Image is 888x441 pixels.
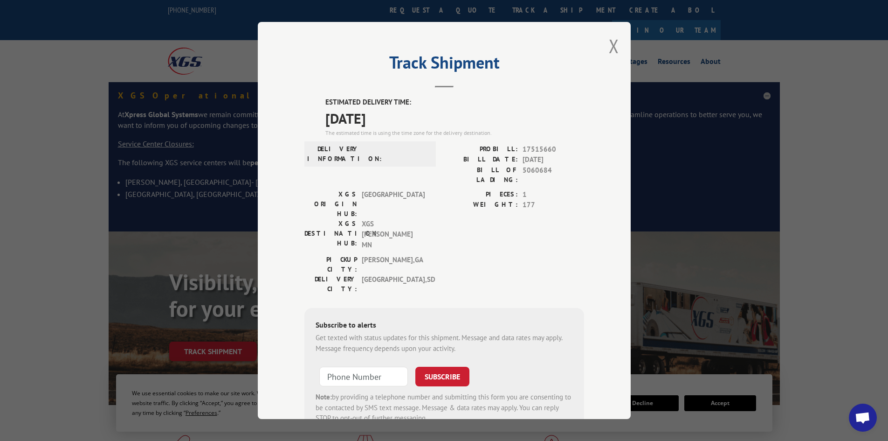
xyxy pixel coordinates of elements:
[362,189,425,219] span: [GEOGRAPHIC_DATA]
[316,392,573,424] div: by providing a telephone number and submitting this form you are consenting to be contacted by SM...
[523,189,584,200] span: 1
[523,165,584,185] span: 5060684
[325,97,584,108] label: ESTIMATED DELIVERY TIME:
[444,154,518,165] label: BILL DATE:
[362,219,425,251] span: XGS [PERSON_NAME] MN
[316,333,573,354] div: Get texted with status updates for this shipment. Message and data rates may apply. Message frequ...
[523,200,584,210] span: 177
[444,165,518,185] label: BILL OF LADING:
[362,274,425,294] span: [GEOGRAPHIC_DATA] , SD
[304,255,357,274] label: PICKUP CITY:
[319,367,408,386] input: Phone Number
[609,34,619,58] button: Close modal
[304,189,357,219] label: XGS ORIGIN HUB:
[444,200,518,210] label: WEIGHT:
[325,108,584,129] span: [DATE]
[304,219,357,251] label: XGS DESTINATION HUB:
[304,274,357,294] label: DELIVERY CITY:
[316,392,332,401] strong: Note:
[444,189,518,200] label: PIECES:
[523,144,584,155] span: 17515660
[362,255,425,274] span: [PERSON_NAME] , GA
[316,319,573,333] div: Subscribe to alerts
[523,154,584,165] span: [DATE]
[444,144,518,155] label: PROBILL:
[307,144,360,164] label: DELIVERY INFORMATION:
[849,404,877,432] a: Open chat
[325,129,584,137] div: The estimated time is using the time zone for the delivery destination.
[304,56,584,74] h2: Track Shipment
[415,367,469,386] button: SUBSCRIBE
